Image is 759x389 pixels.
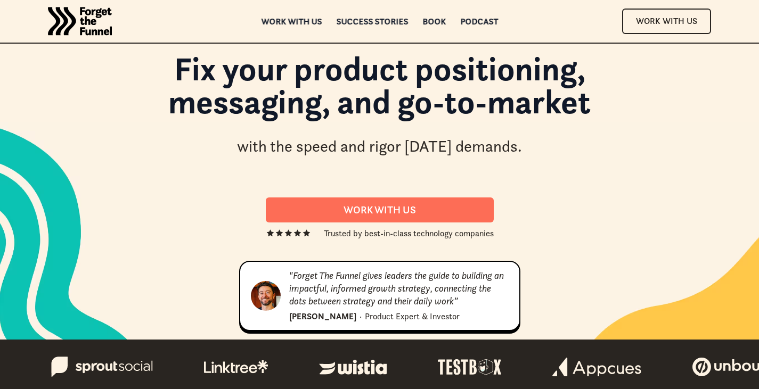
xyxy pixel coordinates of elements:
[261,18,322,25] a: Work with us
[422,18,446,25] a: Book
[266,197,494,222] a: Work With us
[289,269,509,308] div: "Forget The Funnel gives leaders the guide to building an impactful, informed growth strategy, co...
[237,136,522,158] div: with the speed and rigor [DATE] demands.
[360,310,362,322] div: ·
[365,310,460,322] div: Product Expert & Investor
[279,204,481,216] div: Work With us
[460,18,498,25] a: Podcast
[95,52,664,129] h1: Fix your product positioning, messaging, and go-to-market
[336,18,408,25] a: Success Stories
[622,9,711,34] a: Work With Us
[289,310,356,322] div: [PERSON_NAME]
[324,227,494,239] div: Trusted by best-in-class technology companies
